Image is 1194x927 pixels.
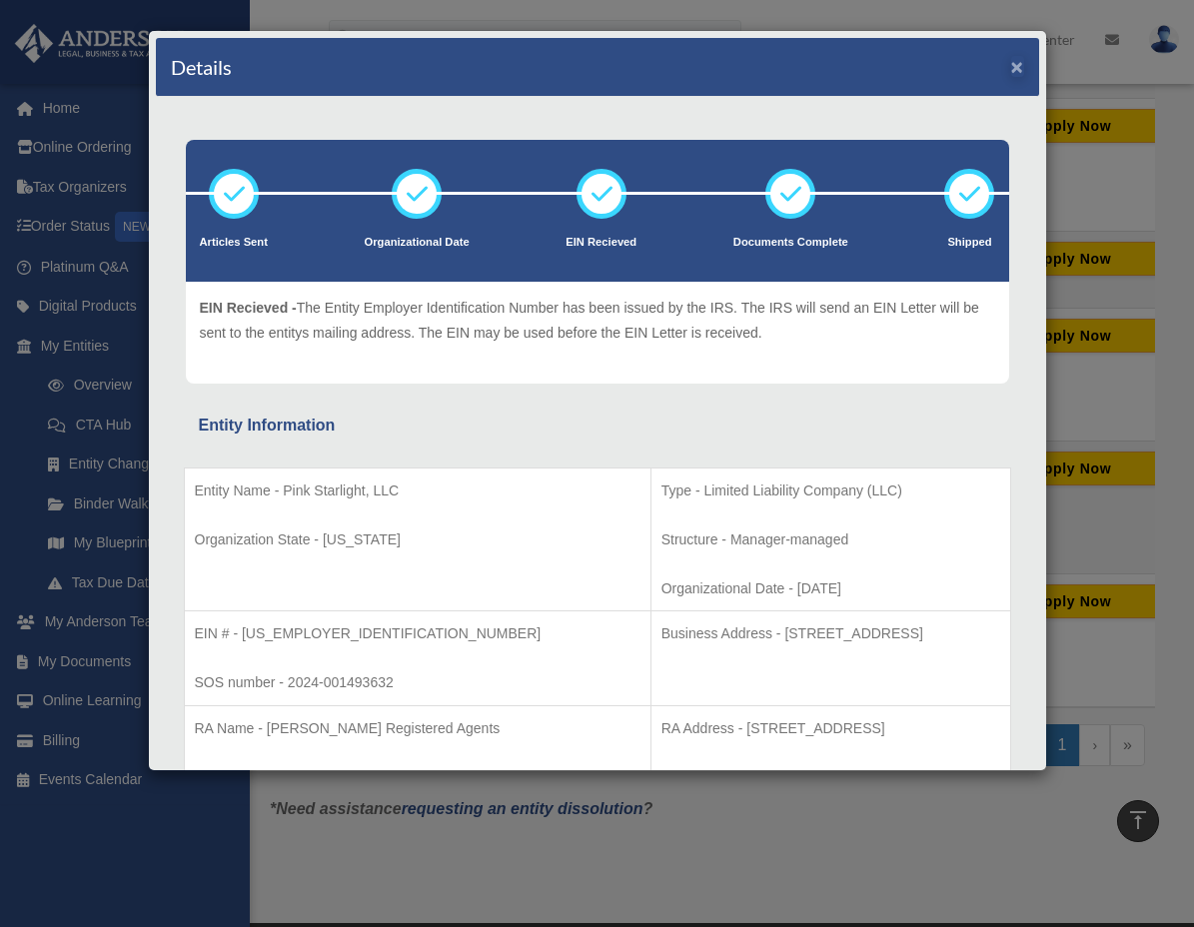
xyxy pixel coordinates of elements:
[566,233,636,253] p: EIN Recieved
[661,765,1000,790] p: Nominee Info - false
[200,233,268,253] p: Articles Sent
[200,300,297,316] span: EIN Recieved -
[661,527,1000,552] p: Structure - Manager-managed
[195,527,640,552] p: Organization State - [US_STATE]
[944,233,994,253] p: Shipped
[1011,56,1024,77] button: ×
[195,716,640,741] p: RA Name - [PERSON_NAME] Registered Agents
[661,716,1000,741] p: RA Address - [STREET_ADDRESS]
[661,576,1000,601] p: Organizational Date - [DATE]
[195,670,640,695] p: SOS number - 2024-001493632
[195,621,640,646] p: EIN # - [US_EMPLOYER_IDENTIFICATION_NUMBER]
[171,53,232,81] h4: Details
[195,478,640,503] p: Entity Name - Pink Starlight, LLC
[661,621,1000,646] p: Business Address - [STREET_ADDRESS]
[200,296,995,345] p: The Entity Employer Identification Number has been issued by the IRS. The IRS will send an EIN Le...
[195,765,640,790] p: Tax Matter Representative - Disregarded Entity
[199,412,996,440] div: Entity Information
[733,233,848,253] p: Documents Complete
[365,233,470,253] p: Organizational Date
[661,478,1000,503] p: Type - Limited Liability Company (LLC)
